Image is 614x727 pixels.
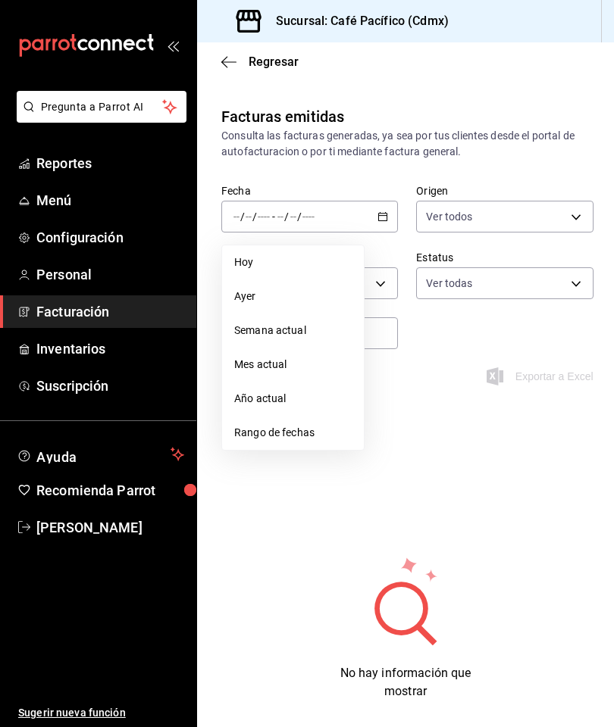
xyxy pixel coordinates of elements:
[277,211,284,223] input: --
[36,227,184,248] span: Configuración
[252,211,257,223] span: /
[167,39,179,51] button: open_drawer_menu
[17,91,186,123] button: Pregunta a Parrot AI
[221,105,344,128] div: Facturas emitidas
[36,301,184,322] span: Facturación
[36,376,184,396] span: Suscripción
[234,254,352,270] span: Hoy
[416,252,593,263] label: Estatus
[234,425,352,441] span: Rango de fechas
[221,55,299,69] button: Regresar
[264,12,449,30] h3: Sucursal: Café Pacífico (Cdmx)
[11,110,186,126] a: Pregunta a Parrot AI
[234,323,352,339] span: Semana actual
[36,517,184,538] span: [PERSON_NAME]
[234,289,352,304] span: Ayer
[426,276,472,291] span: Ver todas
[297,211,302,223] span: /
[36,153,184,173] span: Reportes
[340,666,471,698] span: No hay información que mostrar
[36,264,184,285] span: Personal
[249,55,299,69] span: Regresar
[221,128,590,160] div: Consulta las facturas generadas, ya sea por tus clientes desde el portal de autofacturacion o por...
[18,705,184,721] span: Sugerir nueva función
[416,186,593,196] label: Origen
[257,211,271,223] input: ----
[36,339,184,359] span: Inventarios
[36,190,184,211] span: Menú
[245,211,252,223] input: --
[221,186,398,196] label: Fecha
[36,480,184,501] span: Recomienda Parrot
[234,391,352,407] span: Año actual
[234,357,352,373] span: Mes actual
[272,211,275,223] span: -
[233,211,240,223] input: --
[426,209,472,224] span: Ver todos
[290,211,297,223] input: --
[41,99,163,115] span: Pregunta a Parrot AI
[36,445,164,463] span: Ayuda
[284,211,289,223] span: /
[240,211,245,223] span: /
[302,211,315,223] input: ----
